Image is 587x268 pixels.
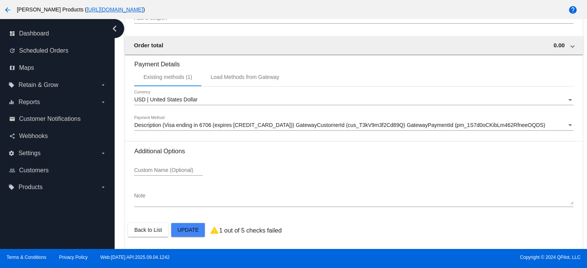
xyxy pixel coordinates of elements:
span: Update [177,227,199,233]
i: update [9,48,15,54]
mat-icon: warning [210,226,219,235]
a: [URL][DOMAIN_NAME] [87,6,143,13]
a: share Webhooks [9,130,106,142]
span: Dashboard [19,30,49,37]
i: dashboard [9,30,15,37]
i: map [9,65,15,71]
span: 0.00 [553,42,564,48]
i: settings [8,150,15,156]
i: local_offer [8,82,15,88]
span: USD | United States Dollar [134,96,197,103]
i: share [9,133,15,139]
span: Customer Notifications [19,116,81,122]
i: chevron_left [109,22,121,35]
i: arrow_drop_down [100,150,106,156]
span: [PERSON_NAME] Products ( ) [17,6,145,13]
a: update Scheduled Orders [9,45,106,57]
span: Back to List [134,227,162,233]
a: Privacy Policy [59,255,88,260]
span: Description (Visa ending in 6706 (expires [CREDIT_CARD_DATA])) GatewayCustomerId (cus_T3kV9m3f2Cd... [134,122,545,128]
div: Load Methods from Gateway [211,74,279,80]
i: people_outline [9,167,15,173]
mat-icon: help [568,5,577,14]
mat-expansion-panel-header: Order total 0.00 [125,36,583,55]
span: Settings [18,150,41,157]
mat-select: Payment Method [134,122,573,128]
span: Scheduled Orders [19,47,68,54]
span: Reports [18,99,40,106]
span: Customers [19,167,49,174]
span: Copyright © 2024 QPilot, LLC [300,255,581,260]
mat-icon: arrow_back [3,5,12,14]
h3: Additional Options [134,148,573,155]
i: arrow_drop_down [100,99,106,105]
i: local_offer [8,184,15,190]
span: Order total [134,42,163,48]
mat-select: Currency [134,97,573,103]
a: Web:[DATE] API:2025.09.04.1242 [101,255,170,260]
a: people_outline Customers [9,164,106,177]
i: equalizer [8,99,15,105]
a: email Customer Notifications [9,113,106,125]
div: Existing methods (1) [143,74,192,80]
span: Maps [19,64,34,71]
p: 1 out of 5 checks failed [219,227,282,234]
i: arrow_drop_down [100,82,106,88]
h3: Payment Details [134,55,573,68]
i: arrow_drop_down [100,184,106,190]
span: Products [18,184,42,191]
input: Custom Name (Optional) [134,167,203,173]
a: Terms & Conditions [6,255,46,260]
button: Back to List [128,223,168,237]
span: Retain & Grow [18,82,58,88]
span: Webhooks [19,133,48,140]
a: dashboard Dashboard [9,27,106,40]
a: map Maps [9,62,106,74]
i: email [9,116,15,122]
button: Update [171,223,205,237]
